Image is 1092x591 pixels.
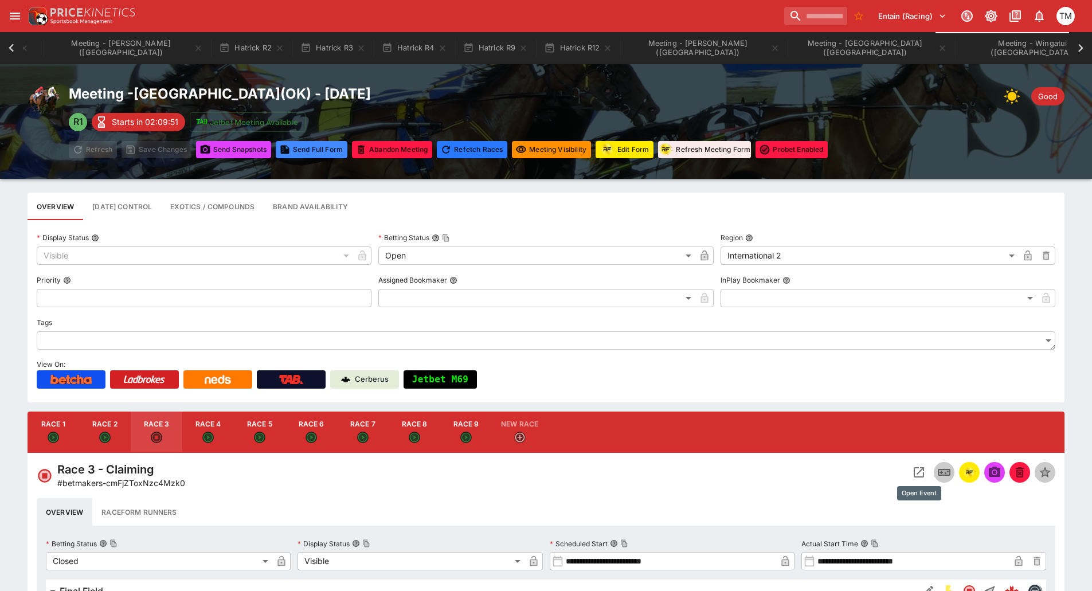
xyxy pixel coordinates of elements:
div: Track Condition: Good [1031,87,1064,105]
button: Set Featured Event [1035,462,1055,483]
p: Cerberus [355,374,389,385]
img: racingform.png [657,142,674,156]
p: Assigned Bookmaker [378,275,447,285]
svg: Open [202,432,214,443]
p: Display Status [298,539,350,549]
button: racingform [959,462,980,483]
button: Connected to PK [957,6,977,26]
button: Tristan Matheson [1053,3,1078,29]
button: Configure brand availability for the meeting [264,193,357,220]
p: Tags [37,318,52,327]
button: Select Tenant [871,7,953,25]
button: Race 8 [389,412,440,453]
span: Good [1031,91,1064,103]
svg: Closed [37,468,53,484]
img: Betcha [50,375,92,384]
svg: Open [254,432,265,443]
button: Jetbet M69 [404,370,477,389]
div: International 2 [721,246,1019,265]
span: View On: [37,360,65,369]
p: Actual Start Time [801,539,858,549]
div: racingform [657,142,674,158]
button: Documentation [1005,6,1026,26]
button: Race 3 [131,412,182,453]
button: Hatrick R2 [212,32,291,64]
svg: Open [48,432,59,443]
button: Race 7 [337,412,389,453]
img: Sportsbook Management [50,19,112,24]
p: InPlay Bookmaker [721,275,780,285]
img: racingform.png [599,142,615,156]
button: Race 9 [440,412,492,453]
button: Meeting - Addington (NZ) [789,32,954,64]
button: Mark all events in meeting as closed and abandoned. [352,141,432,158]
svg: Closed [151,432,162,443]
button: Copy To Clipboard [620,539,628,547]
button: Race 6 [285,412,337,453]
span: Send Snapshot [984,462,1005,483]
button: open drawer [5,6,25,26]
img: horse_racing.png [28,85,60,117]
button: Send Full Form [276,141,347,158]
button: Update RacingForm for all races in this meeting [596,141,653,158]
p: Display Status [37,233,89,242]
button: Actual Start TimeCopy To Clipboard [860,539,868,547]
button: Race 5 [234,412,285,453]
button: Meeting - Alexandra Park (NZ) [621,32,786,64]
button: Hatrick R9 [456,32,535,64]
button: View and edit meeting dividends and compounds. [161,193,264,220]
p: Priority [37,275,61,285]
input: search [784,7,847,25]
button: InPlay Bookmaker [782,276,790,284]
button: Configure each race specific details at once [83,193,161,220]
p: Betting Status [378,233,429,242]
div: basic tabs example [37,498,1055,526]
button: Refresh Meeting Form [658,141,751,158]
button: New Race [492,412,547,453]
p: Scheduled Start [550,539,608,549]
button: Set all events in meeting to specified visibility [512,141,591,158]
a: Cerberus [330,370,399,389]
button: Scheduled StartCopy To Clipboard [610,539,618,547]
button: Copy To Clipboard [362,539,370,547]
button: Betting StatusCopy To Clipboard [432,234,440,242]
button: Raceform Runners [92,498,186,526]
button: Copy To Clipboard [871,539,879,547]
button: Priority [63,276,71,284]
img: PriceKinetics [50,8,135,17]
button: Hatrick R12 [537,32,619,64]
button: Display StatusCopy To Clipboard [352,539,360,547]
div: Open [378,246,695,265]
div: racingform [599,142,615,158]
button: Region [745,234,753,242]
img: sun.png [1004,85,1027,108]
button: Inplay [934,462,954,483]
button: No Bookmarks [850,7,868,25]
button: Meeting - Hatrick (NZ) [45,32,210,64]
div: Closed [46,552,272,570]
img: racingform.png [962,466,976,479]
svg: Open [99,432,111,443]
img: Cerberus [341,375,350,384]
button: Hatrick R4 [375,32,454,64]
button: Race 4 [182,412,234,453]
img: jetbet-logo.svg [196,116,208,128]
button: Copy To Clipboard [109,539,118,547]
button: Send Snapshots [196,141,271,158]
svg: Open [357,432,369,443]
button: Toggle ProBet for every event in this meeting [756,141,828,158]
img: TabNZ [279,375,303,384]
button: Toggle light/dark mode [981,6,1001,26]
button: Betting StatusCopy To Clipboard [99,539,107,547]
p: Region [721,233,743,242]
button: Race 2 [79,412,131,453]
svg: Open [409,432,420,443]
p: Betting Status [46,539,97,549]
button: Display Status [91,234,99,242]
svg: Open [460,432,472,443]
img: PriceKinetics Logo [25,5,48,28]
button: Base meeting details [28,193,83,220]
h4: Race 3 - Claiming [57,462,185,477]
img: Ladbrokes [123,375,165,384]
button: Notifications [1029,6,1050,26]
